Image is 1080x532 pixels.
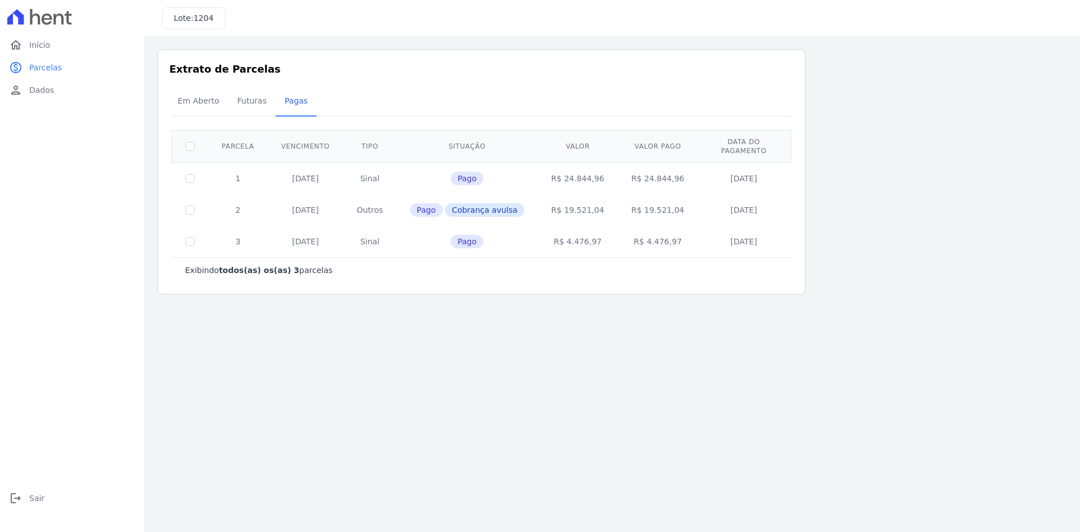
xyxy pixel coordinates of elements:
[343,226,397,257] td: Sinal
[343,130,397,162] th: Tipo
[9,83,22,97] i: person
[538,226,618,257] td: R$ 4.476,97
[193,14,214,23] span: 1204
[29,493,44,504] span: Sair
[186,174,195,183] input: Só é possível selecionar pagamentos em aberto
[618,194,697,226] td: R$ 19.521,04
[343,162,397,194] td: Sinal
[618,162,697,194] td: R$ 24.844,96
[169,87,228,117] a: Em Aberto
[231,90,273,112] span: Futuras
[343,194,397,226] td: Outros
[9,38,22,52] i: home
[397,130,538,162] th: Situação
[410,203,443,217] span: Pago
[186,237,195,246] input: Só é possível selecionar pagamentos em aberto
[268,162,343,194] td: [DATE]
[538,194,618,226] td: R$ 19.521,04
[4,56,139,79] a: paidParcelas
[174,12,214,24] h3: Lote:
[445,203,524,217] span: Cobrança avulsa
[698,194,790,226] td: [DATE]
[169,61,794,77] h3: Extrato de Parcelas
[208,226,268,257] td: 3
[278,90,314,112] span: Pagas
[29,84,54,96] span: Dados
[538,130,618,162] th: Valor
[9,61,22,74] i: paid
[538,162,618,194] td: R$ 24.844,96
[268,226,343,257] td: [DATE]
[219,266,299,275] b: todos(as) os(as) 3
[9,491,22,505] i: logout
[618,130,697,162] th: Valor pago
[4,34,139,56] a: homeInício
[185,265,332,276] p: Exibindo parcelas
[698,130,790,162] th: Data do pagamento
[208,130,268,162] th: Parcela
[276,87,317,117] a: Pagas
[4,487,139,509] a: logoutSair
[4,79,139,101] a: personDados
[268,130,343,162] th: Vencimento
[618,226,697,257] td: R$ 4.476,97
[208,162,268,194] td: 1
[186,205,195,214] input: Só é possível selecionar pagamentos em aberto
[29,39,50,51] span: Início
[451,235,483,248] span: Pago
[29,62,62,73] span: Parcelas
[228,87,276,117] a: Futuras
[208,194,268,226] td: 2
[451,172,483,185] span: Pago
[698,162,790,194] td: [DATE]
[268,194,343,226] td: [DATE]
[698,226,790,257] td: [DATE]
[171,90,226,112] span: Em Aberto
